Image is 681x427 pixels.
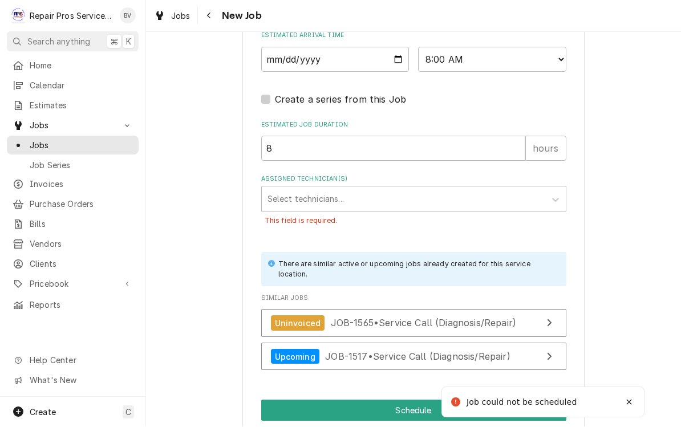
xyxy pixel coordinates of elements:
[10,8,26,24] div: Repair Pros Services Inc's Avatar
[261,47,410,72] input: Date
[261,31,566,40] label: Estimated Arrival Time
[7,275,139,294] a: Go to Pricebook
[418,47,566,72] select: Time Select
[30,278,116,290] span: Pricebook
[30,198,133,210] span: Purchase Orders
[171,10,190,22] span: Jobs
[120,8,136,24] div: Brian Volker's Avatar
[200,7,218,25] button: Navigate back
[7,371,139,390] a: Go to What's New
[7,96,139,115] a: Estimates
[7,235,139,254] a: Vendors
[7,351,139,370] a: Go to Help Center
[30,375,132,387] span: What's New
[467,397,579,409] div: Job could not be scheduled
[149,7,195,26] a: Jobs
[30,238,133,250] span: Vendors
[30,80,133,92] span: Calendar
[261,175,566,184] label: Assigned Technician(s)
[10,8,26,24] div: R
[30,10,113,22] div: Repair Pros Services Inc
[30,120,116,132] span: Jobs
[261,121,566,161] div: Estimated Job Duration
[125,406,131,418] span: C
[30,408,56,417] span: Create
[271,349,319,365] div: Upcoming
[7,255,139,274] a: Clients
[30,140,133,152] span: Jobs
[30,258,133,270] span: Clients
[261,400,566,421] div: Button Group Row
[261,121,566,130] label: Estimated Job Duration
[218,9,262,24] span: New Job
[331,318,516,329] span: JOB-1565 • Service Call (Diagnosis/Repair)
[261,294,566,377] div: Similar Jobs
[7,56,139,75] a: Home
[7,195,139,214] a: Purchase Orders
[7,136,139,155] a: Jobs
[261,175,566,238] div: Assigned Technician(s)
[7,296,139,315] a: Reports
[261,294,566,303] span: Similar Jobs
[261,400,566,421] button: Schedule
[275,93,407,107] label: Create a series from this Job
[120,8,136,24] div: BV
[30,299,133,311] span: Reports
[7,116,139,135] a: Go to Jobs
[278,259,555,280] div: There are similar active or upcoming jobs already created for this service location.
[30,60,133,72] span: Home
[7,32,139,52] button: Search anything⌘K
[7,175,139,194] a: Invoices
[27,36,90,48] span: Search anything
[30,100,133,112] span: Estimates
[261,31,566,72] div: Estimated Arrival Time
[30,178,133,190] span: Invoices
[30,218,133,230] span: Bills
[261,213,566,230] div: Field Errors
[7,76,139,95] a: Calendar
[30,355,132,367] span: Help Center
[7,156,139,175] a: Job Series
[525,136,566,161] div: hours
[325,351,510,363] span: JOB-1517 • Service Call (Diagnosis/Repair)
[261,343,566,371] a: View Job
[7,215,139,234] a: Bills
[30,160,133,172] span: Job Series
[126,36,131,48] span: K
[110,36,118,48] span: ⌘
[261,310,566,337] a: View Job
[271,316,325,331] div: Uninvoiced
